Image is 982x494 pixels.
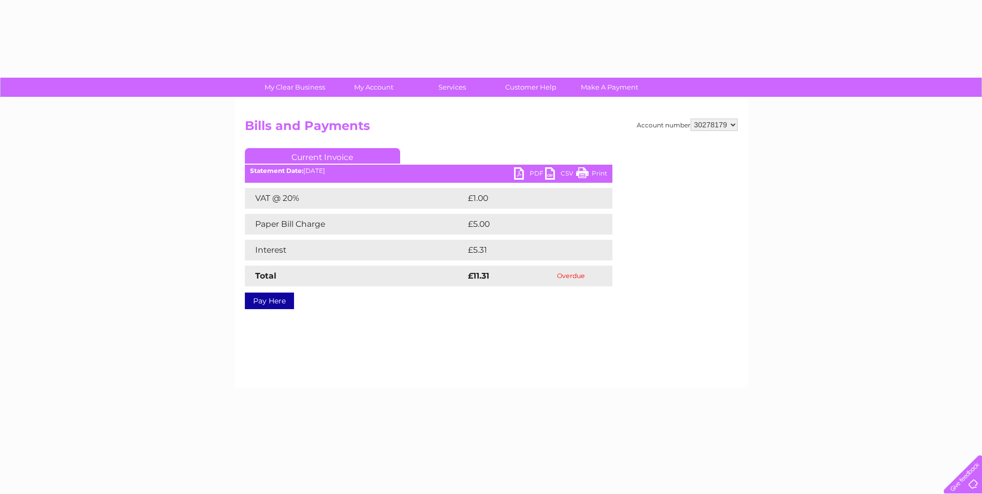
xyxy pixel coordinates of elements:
[576,167,607,182] a: Print
[331,78,416,97] a: My Account
[245,293,294,309] a: Pay Here
[245,240,465,260] td: Interest
[468,271,489,281] strong: £11.31
[250,167,303,175] b: Statement Date:
[245,119,738,138] h2: Bills and Payments
[409,78,495,97] a: Services
[530,266,612,286] td: Overdue
[465,240,587,260] td: £5.31
[245,214,465,235] td: Paper Bill Charge
[488,78,574,97] a: Customer Help
[567,78,652,97] a: Make A Payment
[514,167,545,182] a: PDF
[245,148,400,164] a: Current Invoice
[637,119,738,131] div: Account number
[255,271,276,281] strong: Total
[465,188,588,209] td: £1.00
[252,78,338,97] a: My Clear Business
[245,188,465,209] td: VAT @ 20%
[545,167,576,182] a: CSV
[245,167,612,175] div: [DATE]
[465,214,589,235] td: £5.00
